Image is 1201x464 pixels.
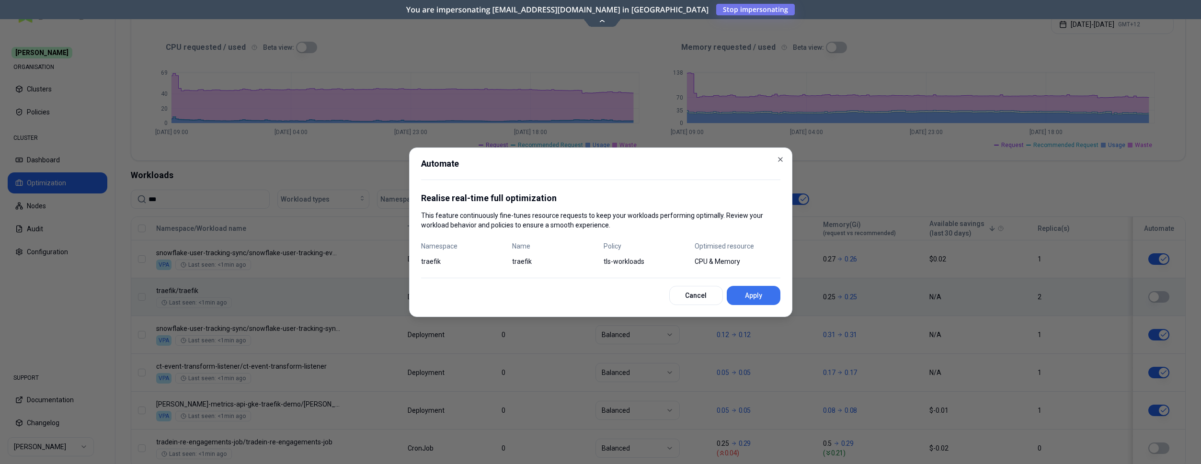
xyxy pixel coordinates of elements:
[421,257,507,266] span: traefik
[512,241,598,251] span: Name
[604,241,689,251] span: Policy
[512,257,598,266] span: traefik
[421,241,507,251] span: Namespace
[727,286,780,305] button: Apply
[421,192,780,230] div: This feature continuously fine-tunes resource requests to keep your workloads performing optimall...
[695,257,780,266] span: CPU & Memory
[421,159,780,180] h2: Automate
[604,257,689,266] span: tls-workloads
[695,241,780,251] span: Optimised resource
[421,192,780,205] p: Realise real-time full optimization
[669,286,723,305] button: Cancel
